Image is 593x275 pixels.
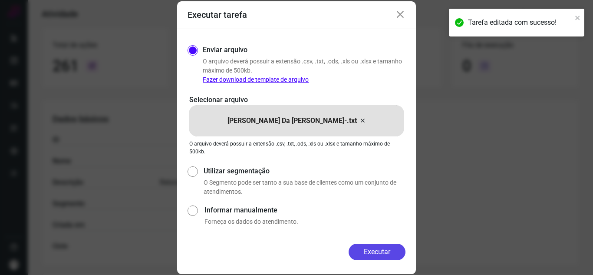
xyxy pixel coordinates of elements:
[203,45,247,55] label: Enviar arquivo
[204,205,405,215] label: Informar manualmente
[203,76,309,83] a: Fazer download de template de arquivo
[189,140,404,156] p: O arquivo deverá possuir a extensão .csv, .txt, .ods, .xls ou .xlsx e tamanho máximo de 500kb.
[227,116,357,126] p: [PERSON_NAME] Da [PERSON_NAME]-.txt
[203,57,405,84] p: O arquivo deverá possuir a extensão .csv, .txt, .ods, .xls ou .xlsx e tamanho máximo de 500kb.
[349,244,405,260] button: Executar
[575,12,581,23] button: close
[188,10,247,20] h3: Executar tarefa
[204,178,405,196] p: O Segmento pode ser tanto a sua base de clientes como um conjunto de atendimentos.
[189,95,404,105] p: Selecionar arquivo
[468,17,572,28] div: Tarefa editada com sucesso!
[204,217,405,226] p: Forneça os dados do atendimento.
[204,166,405,176] label: Utilizar segmentação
